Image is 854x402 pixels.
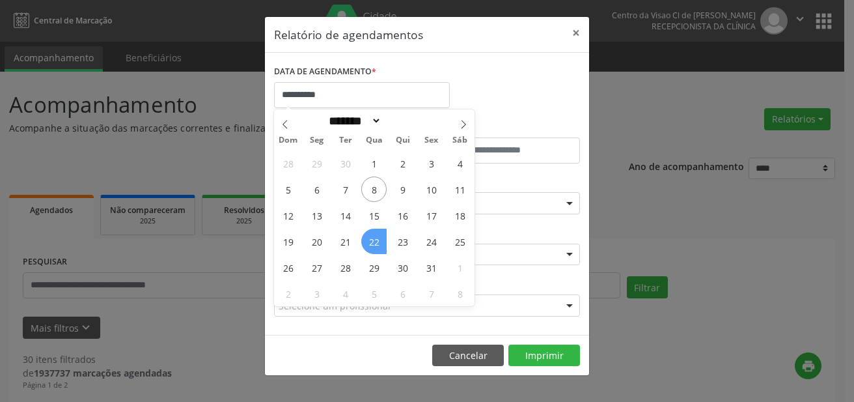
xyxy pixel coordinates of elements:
[333,255,358,280] span: Outubro 28, 2025
[447,229,473,254] span: Outubro 25, 2025
[274,62,376,82] label: DATA DE AGENDAMENTO
[333,281,358,306] span: Novembro 4, 2025
[419,255,444,280] span: Outubro 31, 2025
[275,203,301,228] span: Outubro 12, 2025
[417,136,446,145] span: Sex
[447,281,473,306] span: Novembro 8, 2025
[432,345,504,367] button: Cancelar
[446,136,475,145] span: Sáb
[304,203,329,228] span: Outubro 13, 2025
[333,151,358,176] span: Setembro 30, 2025
[419,203,444,228] span: Outubro 17, 2025
[419,281,444,306] span: Novembro 7, 2025
[390,281,415,306] span: Novembro 6, 2025
[304,151,329,176] span: Setembro 29, 2025
[361,255,387,280] span: Outubro 29, 2025
[360,136,389,145] span: Qua
[447,177,473,202] span: Outubro 11, 2025
[304,177,329,202] span: Outubro 6, 2025
[304,255,329,280] span: Outubro 27, 2025
[324,114,381,128] select: Month
[447,255,473,280] span: Novembro 1, 2025
[361,151,387,176] span: Outubro 1, 2025
[419,151,444,176] span: Outubro 3, 2025
[390,255,415,280] span: Outubro 30, 2025
[304,229,329,254] span: Outubro 20, 2025
[563,17,589,49] button: Close
[304,281,329,306] span: Novembro 3, 2025
[447,151,473,176] span: Outubro 4, 2025
[361,177,387,202] span: Outubro 8, 2025
[333,229,358,254] span: Outubro 21, 2025
[331,136,360,145] span: Ter
[381,114,424,128] input: Year
[275,281,301,306] span: Novembro 2, 2025
[279,299,391,313] span: Selecione um profissional
[390,229,415,254] span: Outubro 23, 2025
[508,345,580,367] button: Imprimir
[274,26,423,43] h5: Relatório de agendamentos
[275,151,301,176] span: Setembro 28, 2025
[447,203,473,228] span: Outubro 18, 2025
[333,203,358,228] span: Outubro 14, 2025
[390,177,415,202] span: Outubro 9, 2025
[333,177,358,202] span: Outubro 7, 2025
[361,281,387,306] span: Novembro 5, 2025
[361,229,387,254] span: Outubro 22, 2025
[274,136,303,145] span: Dom
[430,117,580,137] label: ATÉ
[361,203,387,228] span: Outubro 15, 2025
[389,136,417,145] span: Qui
[419,177,444,202] span: Outubro 10, 2025
[275,229,301,254] span: Outubro 19, 2025
[419,229,444,254] span: Outubro 24, 2025
[390,203,415,228] span: Outubro 16, 2025
[275,255,301,280] span: Outubro 26, 2025
[303,136,331,145] span: Seg
[390,151,415,176] span: Outubro 2, 2025
[275,177,301,202] span: Outubro 5, 2025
